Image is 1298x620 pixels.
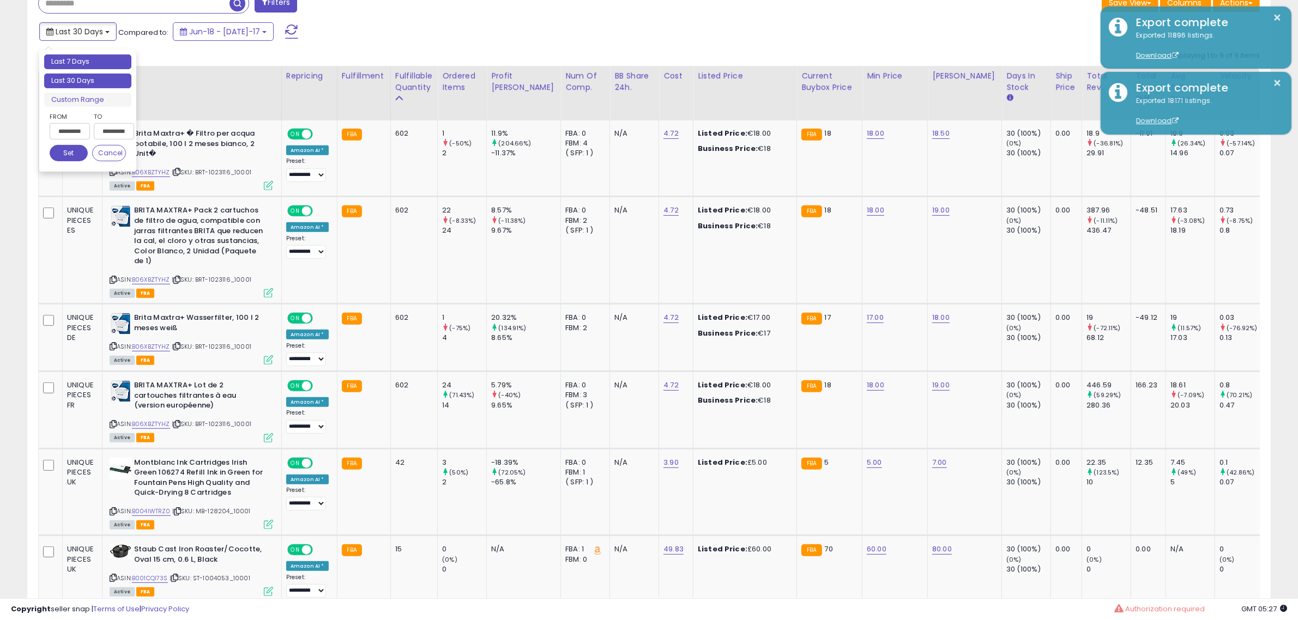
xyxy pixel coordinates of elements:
[614,129,650,138] div: N/A
[1128,96,1283,126] div: Exported 18171 listings.
[132,420,170,429] a: B06XBZTYHZ
[867,205,884,216] a: 18.00
[1219,544,1264,554] div: 0
[867,128,884,139] a: 18.00
[1055,313,1073,323] div: 0.00
[442,129,486,138] div: 1
[565,226,601,235] div: ( SFP: 1 )
[1219,226,1264,235] div: 0.8
[825,128,831,138] span: 18
[491,380,560,390] div: 5.79%
[1086,544,1131,554] div: 0
[1170,458,1215,467] div: 7.45
[565,216,601,226] div: FBM: 2
[491,458,560,467] div: -18.39%
[110,181,135,191] span: All listings currently available for purchase on Amazon
[565,467,601,477] div: FBM: 1
[698,143,758,154] b: Business Price:
[107,70,277,82] div: Title
[134,129,267,162] b: Brita Maxtra+ � Filtro per acqua potabile, 100 l 2 meses bianco, 2 Unit�
[698,328,758,338] b: Business Price:
[110,458,273,528] div: ASIN:
[44,74,131,88] li: Last 30 Days
[110,544,131,558] img: 41HLi7RMzPL._SL40_.jpg
[491,226,560,235] div: 9.67%
[801,458,822,470] small: FBA
[1006,129,1051,138] div: 30 (100%)
[286,145,329,155] div: Amazon AI *
[801,544,822,556] small: FBA
[288,314,302,323] span: ON
[1086,148,1131,158] div: 29.91
[1006,148,1051,158] div: 30 (100%)
[1086,400,1131,410] div: 280.36
[932,128,950,139] a: 18.50
[110,380,273,441] div: ASIN:
[825,457,829,467] span: 5
[698,205,788,215] div: €18.00
[67,380,94,410] div: UNIQUE PIECES FR
[1273,76,1282,90] button: ×
[110,520,135,530] span: All listings currently available for purchase on Amazon
[110,356,135,365] span: All listings currently available for purchase on Amazon
[1006,468,1022,477] small: (0%)
[288,381,302,391] span: ON
[1006,333,1051,343] div: 30 (100%)
[1227,139,1255,148] small: (-57.14%)
[663,70,689,82] div: Cost
[110,544,273,595] div: ASIN:
[1086,129,1131,138] div: 18.9
[1006,458,1051,467] div: 30 (100%)
[1055,129,1073,138] div: 0.00
[491,129,560,138] div: 11.9%
[442,205,486,215] div: 22
[932,205,950,216] a: 19.00
[342,129,362,141] small: FBA
[1055,205,1073,215] div: 0.00
[1227,324,1257,332] small: (-76.92%)
[136,181,155,191] span: FBA
[614,380,650,390] div: N/A
[136,520,155,530] span: FBA
[449,216,476,225] small: (-8.33%)
[1136,51,1179,60] a: Download
[932,312,950,323] a: 18.00
[698,144,788,154] div: €18
[1170,477,1215,487] div: 5
[44,93,131,107] li: Custom Range
[825,205,831,215] span: 18
[698,544,788,554] div: £60.00
[172,420,251,428] span: | SKU: BRT-1023116_10001
[1094,216,1118,225] small: (-11.11%)
[286,409,329,434] div: Preset:
[1006,544,1051,554] div: 30 (100%)
[1086,205,1131,215] div: 387.96
[311,545,329,555] span: OFF
[286,222,329,232] div: Amazon AI *
[141,604,189,614] a: Privacy Policy
[442,148,486,158] div: 2
[110,289,135,298] span: All listings currently available for purchase on Amazon
[1006,216,1022,225] small: (0%)
[442,313,486,323] div: 1
[311,314,329,323] span: OFF
[825,380,831,390] span: 18
[1170,226,1215,235] div: 18.19
[395,205,429,215] div: 602
[498,139,531,148] small: (204.66%)
[67,205,94,235] div: UNIQUE PIECES ES
[110,205,131,227] img: 41unTDlGk0L._SL40_.jpg
[1006,324,1022,332] small: (0%)
[132,342,170,351] a: B06XBZTYHZ
[698,380,788,390] div: €18.00
[565,390,601,400] div: FBM: 3
[1086,313,1131,323] div: 19
[1128,15,1283,31] div: Export complete
[286,70,333,82] div: Repricing
[173,22,274,41] button: Jun-18 - [DATE]-17
[442,477,486,487] div: 2
[801,70,858,93] div: Current Buybox Price
[565,138,601,148] div: FBM: 4
[1006,139,1022,148] small: (0%)
[1128,80,1283,96] div: Export complete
